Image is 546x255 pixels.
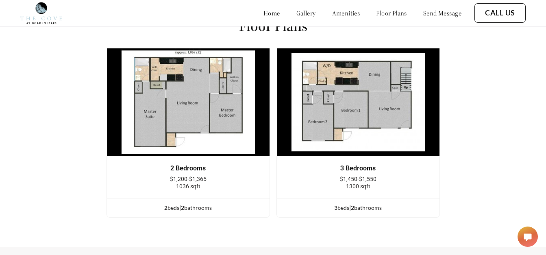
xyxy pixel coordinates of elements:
h1: Floor Plans [239,17,307,35]
a: amenities [332,9,360,17]
span: 1036 sqft [176,183,200,190]
img: cove_at_golden_isles_logo.png [20,2,62,24]
div: 2 Bedrooms [119,165,257,172]
span: 1300 sqft [346,183,370,190]
img: example [276,48,440,157]
span: $1,200-$1,365 [170,176,207,182]
a: floor plans [376,9,407,17]
span: 2 [181,204,184,211]
span: $1,450-$1,550 [340,176,376,182]
div: bed s | bathroom s [277,203,439,212]
a: gallery [296,9,316,17]
a: home [263,9,280,17]
a: send message [423,9,461,17]
img: example [107,48,270,157]
div: 3 Bedrooms [289,165,427,172]
span: 2 [351,204,354,211]
div: bed s | bathroom s [107,203,270,212]
button: Call Us [474,3,526,23]
span: 3 [334,204,337,211]
a: Call Us [485,9,515,17]
span: 2 [164,204,167,211]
